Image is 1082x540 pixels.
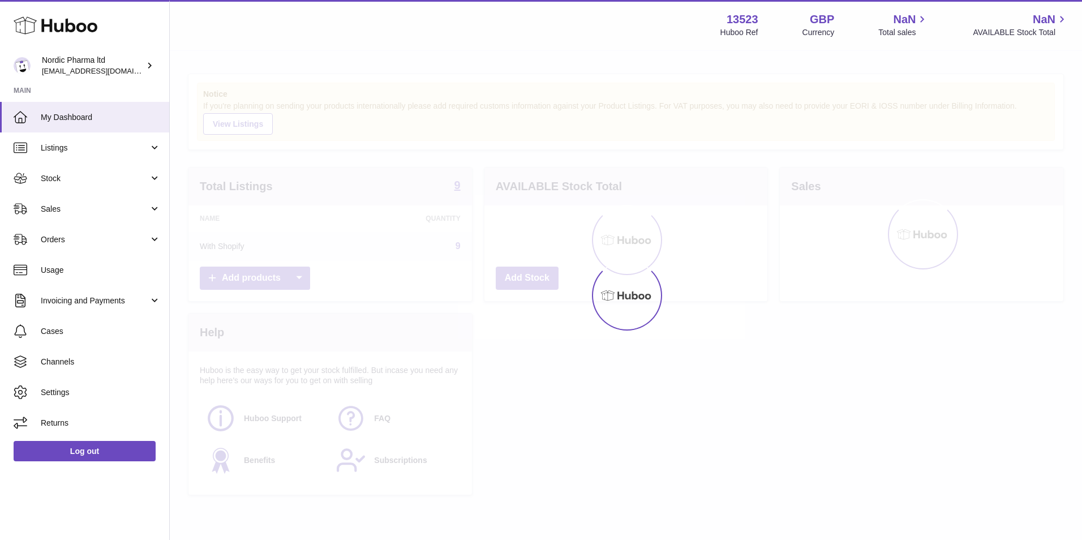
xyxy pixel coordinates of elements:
[802,27,835,38] div: Currency
[41,326,161,337] span: Cases
[720,27,758,38] div: Huboo Ref
[41,234,149,245] span: Orders
[973,12,1068,38] a: NaN AVAILABLE Stock Total
[878,27,929,38] span: Total sales
[41,357,161,367] span: Channels
[41,204,149,215] span: Sales
[41,112,161,123] span: My Dashboard
[41,418,161,428] span: Returns
[14,57,31,74] img: chika.alabi@nordicpharma.com
[893,12,916,27] span: NaN
[41,265,161,276] span: Usage
[42,66,166,75] span: [EMAIL_ADDRESS][DOMAIN_NAME]
[41,387,161,398] span: Settings
[973,27,1068,38] span: AVAILABLE Stock Total
[41,173,149,184] span: Stock
[41,295,149,306] span: Invoicing and Payments
[1033,12,1055,27] span: NaN
[42,55,144,76] div: Nordic Pharma ltd
[727,12,758,27] strong: 13523
[41,143,149,153] span: Listings
[14,441,156,461] a: Log out
[810,12,834,27] strong: GBP
[878,12,929,38] a: NaN Total sales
